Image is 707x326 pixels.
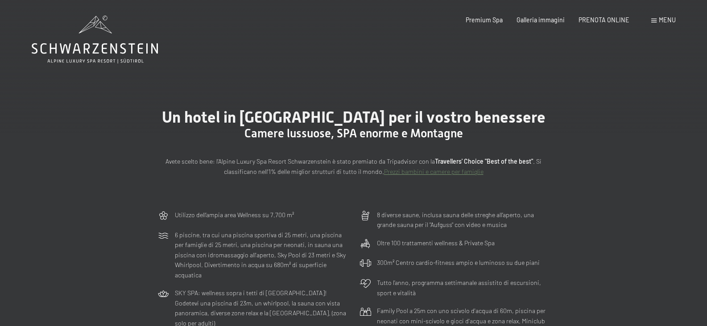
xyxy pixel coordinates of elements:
[377,210,550,230] p: 8 diverse saune, inclusa sauna delle streghe all’aperto, una grande sauna per il "Aufguss" con vi...
[377,258,540,268] p: 300m² Centro cardio-fitness ampio e luminoso su due piani
[244,127,463,140] span: Camere lussuose, SPA enorme e Montagne
[579,16,629,24] a: PRENOTA ONLINE
[435,157,533,165] strong: Travellers' Choice "Best of the best"
[466,16,503,24] a: Premium Spa
[162,108,546,126] span: Un hotel in [GEOGRAPHIC_DATA] per il vostro benessere
[175,230,348,281] p: 6 piscine, tra cui una piscina sportiva di 25 metri, una piscina per famiglie di 25 metri, una pi...
[157,157,550,177] p: Avete scelto bene: l’Alpine Luxury Spa Resort Schwarzenstein è stato premiato da Tripadvisor con ...
[384,168,484,175] a: Prezzi bambini e camere per famiglie
[377,278,550,298] p: Tutto l’anno, programma settimanale assistito di escursioni, sport e vitalità
[175,210,294,220] p: Utilizzo dell‘ampia area Wellness su 7.700 m²
[377,238,495,248] p: Oltre 100 trattamenti wellness & Private Spa
[659,16,676,24] span: Menu
[517,16,565,24] a: Galleria immagini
